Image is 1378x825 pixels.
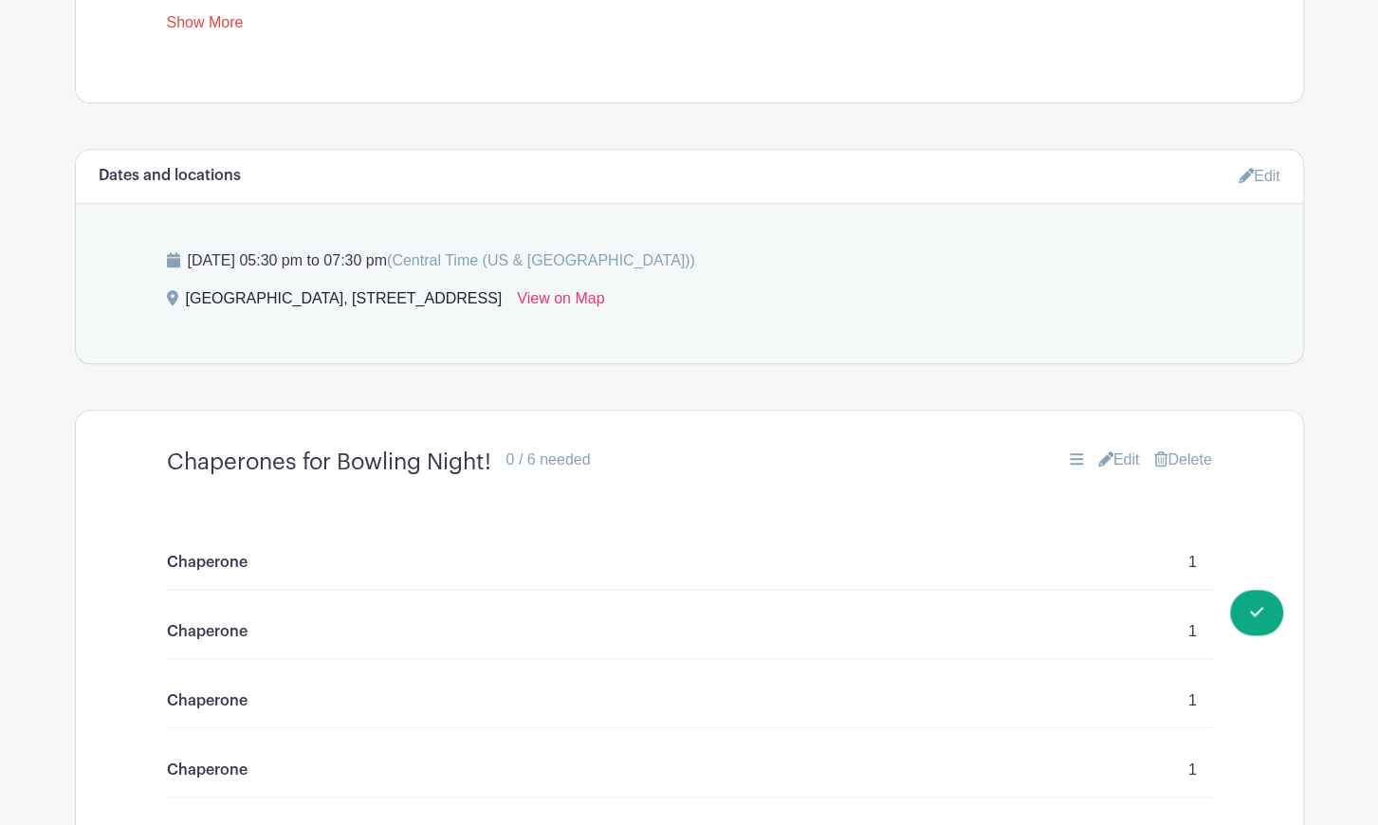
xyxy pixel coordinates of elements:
p: Chaperone [167,551,248,574]
p: Chaperone [167,620,248,643]
h6: Dates and locations [99,167,241,185]
p: 1 [1188,759,1197,781]
a: View on Map [517,287,604,318]
a: Edit [1098,449,1140,471]
div: 0 / 6 needed [506,449,591,471]
p: [DATE] 05:30 pm to 07:30 pm [167,249,1212,272]
a: Delete [1154,449,1211,471]
a: Show More [167,14,244,38]
a: Edit [1239,160,1280,192]
h4: Chaperones for Bowling Night! [167,449,491,476]
p: Chaperone [167,689,248,712]
p: 1 [1188,620,1197,643]
span: (Central Time (US & [GEOGRAPHIC_DATA])) [387,252,695,268]
p: 1 [1188,689,1197,712]
div: [GEOGRAPHIC_DATA], [STREET_ADDRESS] [186,287,503,318]
p: 1 [1188,551,1197,574]
p: Chaperone [167,759,248,781]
